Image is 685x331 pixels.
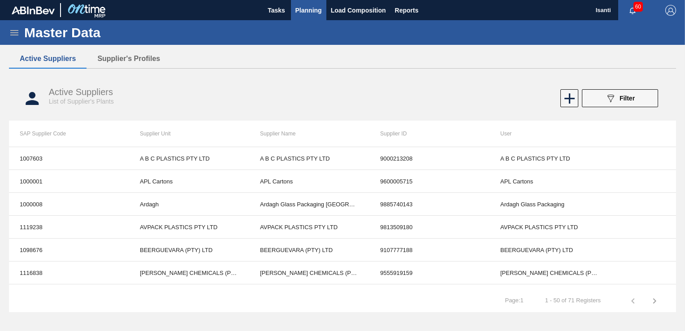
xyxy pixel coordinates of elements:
[490,216,610,239] td: AVPACK PLASTICS PTY LTD
[582,89,658,107] button: Filter
[249,121,369,147] th: Supplier Name
[369,147,490,170] td: 9000213208
[24,27,183,38] h1: Master Data
[9,216,129,239] td: 1119238
[295,5,322,16] span: Planning
[665,5,676,16] img: Logout
[9,239,129,261] td: 1098676
[249,239,369,261] td: BEERGUEVARA (PTY) LTD
[633,2,643,12] span: 60
[9,49,87,68] button: Active Suppliers
[249,170,369,193] td: APL Cartons
[369,216,490,239] td: 9813509180
[490,261,610,284] td: [PERSON_NAME] CHEMICALS (PTY) LTD
[9,147,129,170] td: 1007603
[9,121,129,147] th: SAP Supplier Code
[490,284,610,307] td: BRENNTAG SA PTY LTD
[490,170,610,193] td: APL Cartons
[494,290,534,304] td: Page : 1
[369,193,490,216] td: 9885740143
[620,95,635,102] span: Filter
[559,89,577,107] div: New Supplier
[129,193,249,216] td: Ardagh
[249,216,369,239] td: AVPACK PLASTICS PTY LTD
[129,261,249,284] td: [PERSON_NAME] CHEMICALS (PTY) LTD
[369,239,490,261] td: 9107777188
[534,290,611,304] td: 1 - 50 of 71 Registers
[395,5,419,16] span: Reports
[577,89,663,107] div: Filter supplier
[129,170,249,193] td: APL Cartons
[129,284,249,307] td: BRENNTAG SA PTY LTD
[12,6,55,14] img: TNhmsLtSVTkK8tSr43FrP2fwEKptu5GPRR3wAAAABJRU5ErkJggg==
[618,4,647,17] button: Notifications
[249,261,369,284] td: [PERSON_NAME] CHEMICALS (PTY) LTD
[490,193,610,216] td: Ardagh Glass Packaging
[369,284,490,307] td: 9880394037
[9,284,129,307] td: 1002487
[267,5,286,16] span: Tasks
[249,193,369,216] td: Ardagh Glass Packaging [GEOGRAPHIC_DATA]
[369,121,490,147] th: Supplier ID
[129,147,249,170] td: A B C PLASTICS PTY LTD
[9,261,129,284] td: 1116838
[369,261,490,284] td: 9555919159
[490,239,610,261] td: BEERGUEVARA (PTY) LTD
[369,170,490,193] td: 9600005715
[129,239,249,261] td: BEERGUEVARA (PTY) LTD
[331,5,386,16] span: Load Composition
[49,87,113,97] span: Active Suppliers
[49,98,114,105] span: List of Supplier's Plants
[490,147,610,170] td: A B C PLASTICS PTY LTD
[249,284,369,307] td: BRENNTAG SA PTY LTD
[87,49,171,68] button: Supplier's Profiles
[490,121,610,147] th: User
[129,121,249,147] th: Supplier Unit
[249,147,369,170] td: A B C PLASTICS PTY LTD
[9,193,129,216] td: 1000008
[129,216,249,239] td: AVPACK PLASTICS PTY LTD
[9,170,129,193] td: 1000001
